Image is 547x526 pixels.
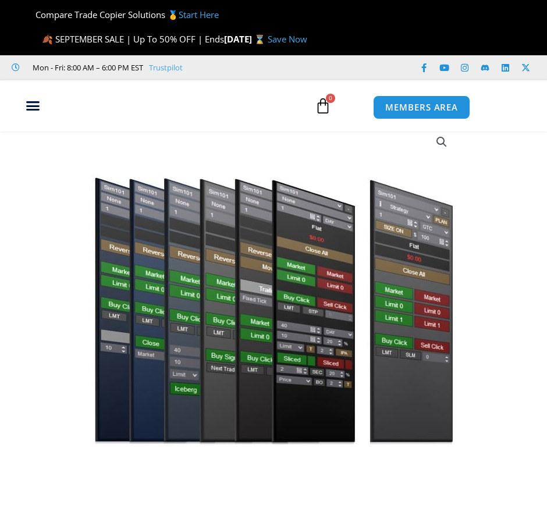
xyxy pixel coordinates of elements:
img: ProfessionalToolsBundlePage [87,123,461,445]
a: Save Now [268,33,307,45]
span: Compare Trade Copier Solutions 🥇 [25,9,218,20]
a: 0 [297,89,349,123]
span: Mon - Fri: 8:00 AM – 6:00 PM EST [30,61,143,74]
a: Start Here [179,9,219,20]
img: 🏆 [26,10,35,19]
strong: [DATE] ⌛ [224,33,268,45]
span: 0 [326,94,335,103]
img: LogoAI | Affordable Indicators – NinjaTrader [72,84,197,126]
span: 🍂 SEPTEMBER SALE | Up To 50% OFF | Ends [42,33,224,45]
div: Menu Toggle [6,95,60,117]
a: MEMBERS AREA [373,95,470,119]
a: Trustpilot [149,61,183,74]
span: MEMBERS AREA [385,103,458,112]
a: View full-screen image gallery [431,131,452,152]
